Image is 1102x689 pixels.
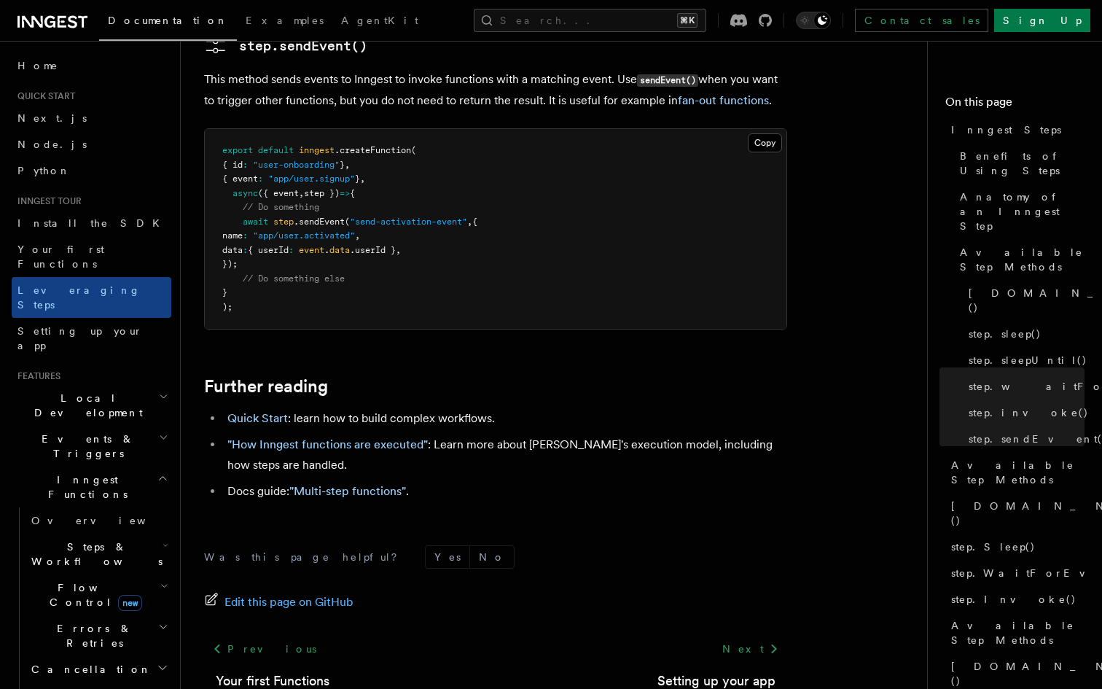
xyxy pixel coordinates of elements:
p: This method sends events to Inngest to invoke functions with a matching event. Use when you want ... [204,69,787,111]
button: Flow Controlnew [26,575,171,615]
a: step.sendEvent() [963,426,1085,452]
span: Available Step Methods [951,618,1085,647]
a: Next.js [12,105,171,131]
span: "app/user.activated" [253,230,355,241]
span: , [355,230,360,241]
a: Quick Start [227,411,288,425]
span: Documentation [108,15,228,26]
a: Node.js [12,131,171,157]
span: export [222,145,253,155]
a: Documentation [99,4,237,41]
a: Inngest Steps [945,117,1085,143]
a: Python [12,157,171,184]
a: step.sleepUntil() [963,347,1085,373]
span: , [299,188,304,198]
span: } [355,174,360,184]
span: Node.js [17,139,87,150]
a: Next [714,636,787,662]
span: Anatomy of an Inngest Step [960,190,1085,233]
span: , [396,245,401,255]
button: No [470,546,514,568]
span: Steps & Workflows [26,540,163,569]
a: Overview [26,507,171,534]
span: Errors & Retries [26,621,158,650]
span: "app/user.signup" [268,174,355,184]
span: , [360,174,365,184]
span: : [289,245,294,255]
a: Previous [204,636,324,662]
span: name [222,230,243,241]
span: Inngest tour [12,195,82,207]
span: "user-onboarding" [253,160,340,170]
span: step.Sleep() [951,540,1036,554]
a: Further reading [204,376,328,397]
button: Search...⌘K [474,9,706,32]
span: .userId } [350,245,396,255]
a: Available Step Methods [954,239,1085,280]
span: data [329,245,350,255]
span: Inngest Steps [951,122,1061,137]
a: Install the SDK [12,210,171,236]
a: [DOMAIN_NAME]() [945,493,1085,534]
li: : Learn more about [PERSON_NAME]'s execution model, including how steps are handled. [223,435,787,475]
span: Next.js [17,112,87,124]
span: await [243,217,268,227]
button: Cancellation [26,656,171,682]
span: : [243,230,248,241]
span: { [472,217,477,227]
span: data [222,245,243,255]
span: step.invoke() [969,405,1089,420]
span: Flow Control [26,580,160,610]
span: step.Invoke() [951,592,1076,607]
span: Inngest Functions [12,472,157,502]
span: new [118,595,142,611]
span: Home [17,58,58,73]
span: step [273,217,294,227]
a: fan-out functions [678,93,769,107]
span: ({ event [258,188,299,198]
span: Cancellation [26,662,152,677]
a: step.WaitForEvent() [945,560,1085,586]
a: Available Step Methods [945,612,1085,653]
span: Python [17,165,71,176]
span: Edit this page on GitHub [224,592,353,612]
span: . [324,245,329,255]
span: { id [222,160,243,170]
pre: step.sendEvent() [239,36,367,56]
kbd: ⌘K [677,13,697,28]
button: Local Development [12,385,171,426]
span: : [258,174,263,184]
span: , [467,217,472,227]
span: // Do something [243,202,319,212]
span: { event [222,174,258,184]
span: Features [12,370,60,382]
span: ( [345,217,350,227]
a: step.invoke() [963,400,1085,426]
span: "send-activation-event" [350,217,467,227]
span: Examples [246,15,324,26]
span: default [258,145,294,155]
span: : [243,160,248,170]
span: async [232,188,258,198]
button: Inngest Functions [12,467,171,507]
a: step.Invoke() [945,586,1085,612]
a: Examples [237,4,332,39]
a: Anatomy of an Inngest Step [954,184,1085,239]
code: sendEvent() [637,74,698,87]
span: inngest [299,145,335,155]
a: Setting up your app [12,318,171,359]
span: Your first Functions [17,244,104,270]
a: Contact sales [855,9,988,32]
a: "How Inngest functions are executed" [227,437,428,451]
span: { [350,188,355,198]
span: step.sleepUntil() [969,353,1087,367]
span: event [299,245,324,255]
span: ); [222,302,232,312]
span: Install the SDK [17,217,168,229]
span: Events & Triggers [12,432,159,461]
span: step.sleep() [969,327,1042,341]
span: .createFunction [335,145,411,155]
button: Yes [426,546,469,568]
span: Overview [31,515,181,526]
span: Available Step Methods [951,458,1085,487]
